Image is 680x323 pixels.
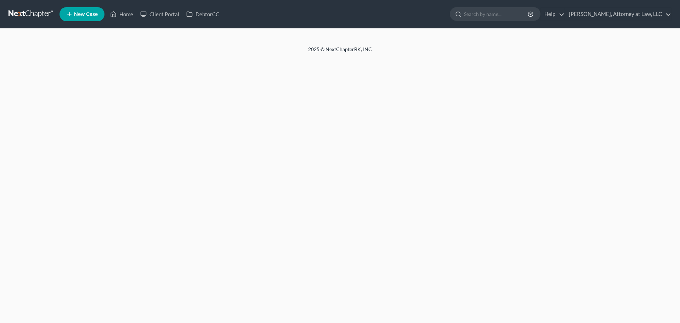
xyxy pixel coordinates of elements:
input: Search by name... [464,7,529,21]
span: New Case [74,12,98,17]
div: 2025 © NextChapterBK, INC [138,46,542,59]
a: Help [541,8,565,21]
a: [PERSON_NAME], Attorney at Law, LLC [565,8,671,21]
a: Home [107,8,137,21]
a: DebtorCC [183,8,223,21]
a: Client Portal [137,8,183,21]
